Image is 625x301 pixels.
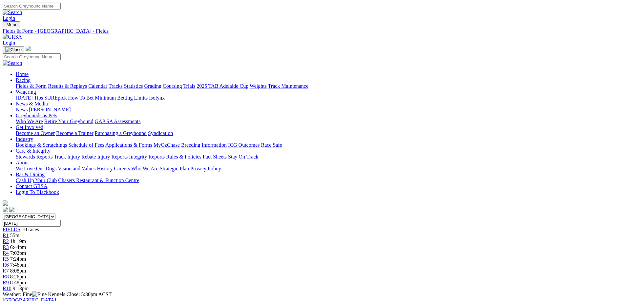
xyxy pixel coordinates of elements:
a: Get Involved [16,124,43,130]
a: Results & Replays [48,83,87,89]
span: Weather: Fine [3,292,48,297]
a: 2025 TAB Adelaide Cup [197,83,248,89]
a: Who We Are [131,166,158,171]
a: Chasers Restaurant & Function Centre [58,178,139,183]
span: 55m [10,233,19,238]
span: 7:24pm [10,256,26,262]
a: [DATE] Tips [16,95,43,101]
div: Racing [16,83,622,89]
a: SUREpick [44,95,67,101]
a: Wagering [16,89,36,95]
a: Track Injury Rebate [54,154,96,160]
input: Select date [3,220,61,227]
a: Trials [183,83,195,89]
a: Racing [16,77,31,83]
button: Toggle navigation [3,46,24,53]
div: News & Media [16,107,622,113]
a: Stewards Reports [16,154,52,160]
a: Injury Reports [97,154,128,160]
a: Minimum Betting Limits [95,95,148,101]
a: Fact Sheets [203,154,227,160]
a: Bookings & Scratchings [16,142,67,148]
span: R10 [3,286,11,291]
a: Track Maintenance [268,83,308,89]
div: About [16,166,622,172]
a: [PERSON_NAME] [29,107,71,112]
a: Strategic Plan [160,166,189,171]
a: Calendar [88,83,107,89]
a: Stay On Track [228,154,258,160]
a: Vision and Values [58,166,95,171]
span: R9 [3,280,9,285]
a: News & Media [16,101,48,106]
a: Tracks [109,83,123,89]
span: 8:08pm [10,268,26,273]
a: How To Bet [68,95,94,101]
span: Menu [7,22,17,27]
a: GAP SA Assessments [95,119,141,124]
a: Login [3,40,15,46]
a: Become an Owner [16,130,55,136]
a: Breeding Information [181,142,227,148]
a: Rules & Policies [166,154,201,160]
a: Applications & Forms [105,142,152,148]
span: 7:02pm [10,250,26,256]
div: Bar & Dining [16,178,622,183]
span: 7:46pm [10,262,26,268]
div: Greyhounds as Pets [16,119,622,124]
a: History [97,166,113,171]
a: MyOzChase [154,142,180,148]
span: 9:13pm [13,286,29,291]
a: Weights [250,83,267,89]
div: Industry [16,142,622,148]
a: Careers [114,166,130,171]
a: Fields & Form [16,83,47,89]
a: Who We Are [16,119,43,124]
a: R8 [3,274,9,279]
a: R3 [3,244,9,250]
img: facebook.svg [3,207,8,212]
a: Coursing [163,83,182,89]
a: Integrity Reports [129,154,165,160]
img: GRSA [3,34,22,40]
a: Grading [144,83,161,89]
span: 8:26pm [10,274,26,279]
img: Search [3,60,22,66]
button: Toggle navigation [3,21,20,28]
img: logo-grsa-white.png [3,200,8,206]
a: Syndication [148,130,173,136]
a: R1 [3,233,9,238]
a: Statistics [124,83,143,89]
div: Wagering [16,95,622,101]
a: R2 [3,238,9,244]
a: R7 [3,268,9,273]
span: 10 races [22,227,39,232]
a: Bar & Dining [16,172,45,177]
a: We Love Our Dogs [16,166,56,171]
a: FIELDS [3,227,20,232]
a: Home [16,71,29,77]
a: Industry [16,136,33,142]
a: Cash Up Your Club [16,178,57,183]
span: R5 [3,256,9,262]
a: Become a Trainer [56,130,94,136]
a: R6 [3,262,9,268]
a: Schedule of Fees [68,142,104,148]
span: 1h 19m [10,238,26,244]
a: News [16,107,28,112]
a: Race Safe [261,142,282,148]
span: 6:44pm [10,244,26,250]
a: ICG Outcomes [228,142,260,148]
a: Greyhounds as Pets [16,113,57,118]
img: twitter.svg [9,207,14,212]
a: Privacy Policy [190,166,221,171]
a: Login To Blackbook [16,189,59,195]
a: R4 [3,250,9,256]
